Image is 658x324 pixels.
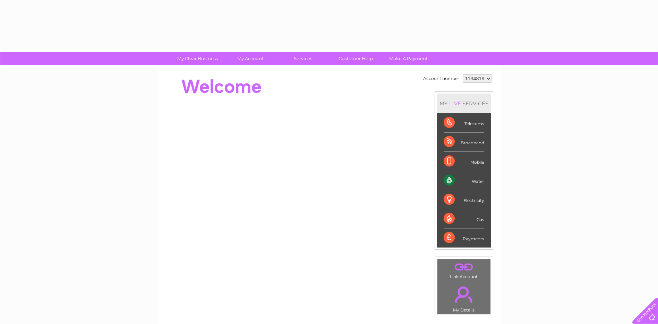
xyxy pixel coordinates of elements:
[437,259,491,281] td: Link Account
[274,52,332,65] a: Services
[448,100,462,107] div: LIVE
[222,52,279,65] a: My Account
[439,261,489,273] a: .
[444,190,484,209] div: Electricity
[444,171,484,190] div: Water
[437,94,491,113] div: MY SERVICES
[327,52,384,65] a: Customer Help
[444,113,484,132] div: Telecoms
[380,52,437,65] a: Make A Payment
[421,73,461,84] td: Account number
[437,281,491,315] td: My Details
[444,209,484,228] div: Gas
[444,152,484,171] div: Mobile
[444,132,484,152] div: Broadband
[444,228,484,247] div: Payments
[169,52,226,65] a: My Clear Business
[439,282,489,307] a: .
